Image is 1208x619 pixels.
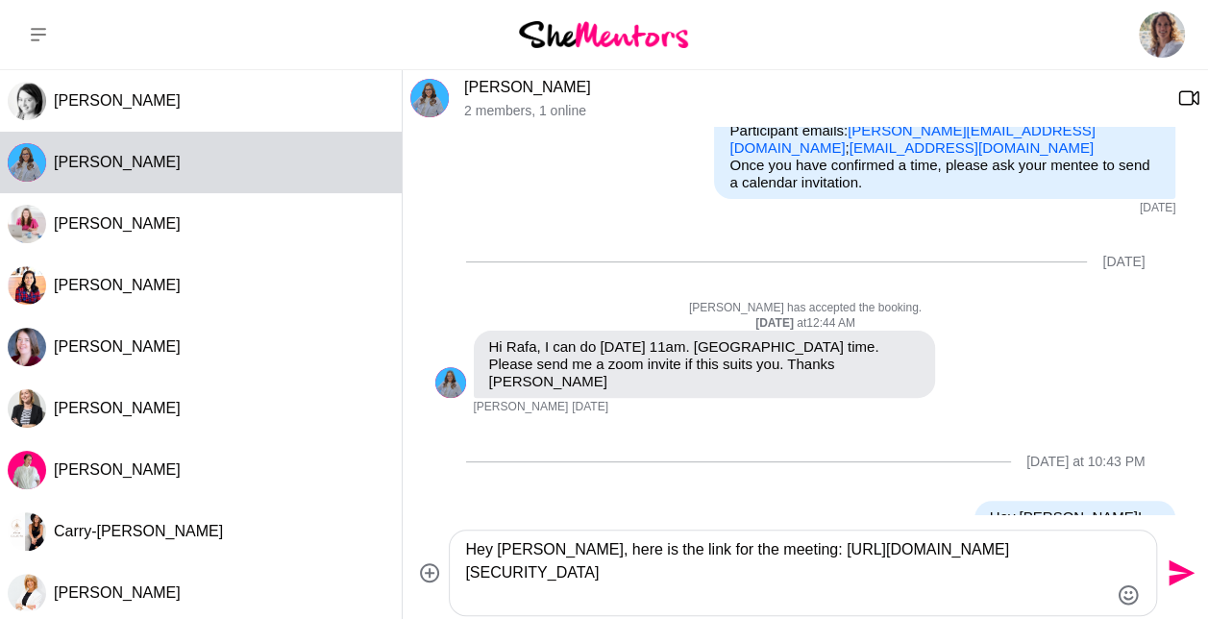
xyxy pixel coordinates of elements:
[54,584,181,601] span: [PERSON_NAME]
[435,367,466,398] div: Mona Swarup
[990,508,1161,543] p: Hey [PERSON_NAME]! Yes! thank you so much xx
[8,205,46,243] div: Rebecca Cofrancesco
[435,316,1176,332] div: at 12:44 AM
[8,82,46,120] img: K
[464,79,591,95] a: [PERSON_NAME]
[1117,583,1140,607] button: Emoji picker
[54,523,223,539] span: Carry-[PERSON_NAME]
[1102,254,1145,270] div: [DATE]
[435,367,466,398] img: M
[8,389,46,428] div: Jodie Coomer
[54,92,181,109] span: [PERSON_NAME]
[54,215,181,232] span: [PERSON_NAME]
[519,21,688,47] img: She Mentors Logo
[8,143,46,182] div: Mona Swarup
[1140,201,1176,216] time: 2025-09-18T21:29:39.813Z
[54,400,181,416] span: [PERSON_NAME]
[474,400,569,415] span: [PERSON_NAME]
[54,154,181,170] span: [PERSON_NAME]
[1139,12,1185,58] img: Rafa Tadielo
[54,338,181,355] span: [PERSON_NAME]
[435,301,1176,316] p: [PERSON_NAME] has accepted the booking.
[850,139,1094,156] a: [EMAIL_ADDRESS][DOMAIN_NAME]
[8,205,46,243] img: R
[8,82,46,120] div: Kara Tieman
[8,451,46,489] img: L
[465,538,1108,607] textarea: Type your message
[8,266,46,305] div: Diana Philip
[755,316,797,330] strong: [DATE]
[8,143,46,182] img: M
[8,266,46,305] img: D
[8,512,46,551] img: C
[464,103,1162,119] p: 2 members , 1 online
[1157,552,1200,595] button: Send
[8,328,46,366] div: Danielle Bejr
[8,512,46,551] div: Carry-Louise Hansell
[729,122,1095,156] a: [PERSON_NAME][EMAIL_ADDRESS][DOMAIN_NAME]
[572,400,608,415] time: 2025-09-19T12:46:09.009Z
[8,451,46,489] div: Lauren Purse
[410,79,449,117] div: Mona Swarup
[8,574,46,612] div: Kat Millar
[8,328,46,366] img: D
[729,157,1160,191] p: Once you have confirmed a time, please ask your mentee to send a calendar invitation.
[8,574,46,612] img: K
[489,338,920,390] p: Hi Rafa, I can do [DATE] 11am. [GEOGRAPHIC_DATA] time. Please send me a zoom invite if this suits...
[410,79,449,117] img: M
[8,389,46,428] img: J
[1026,454,1145,470] div: [DATE] at 10:43 PM
[54,277,181,293] span: [PERSON_NAME]
[54,461,181,478] span: [PERSON_NAME]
